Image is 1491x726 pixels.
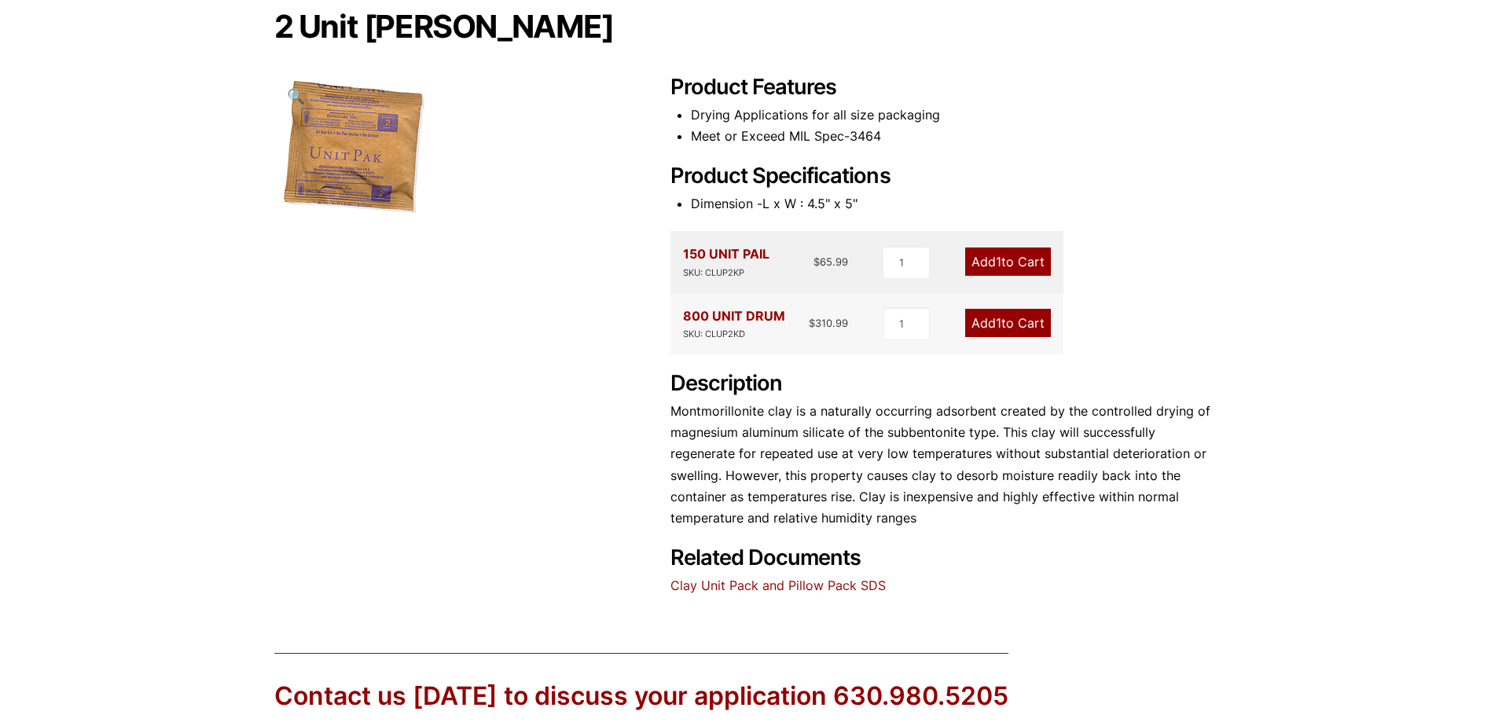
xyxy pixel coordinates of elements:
[683,327,785,342] div: SKU: CLUP2KD
[274,679,1008,714] div: Contact us [DATE] to discuss your application 630.980.5205
[670,75,1217,101] h2: Product Features
[670,401,1217,529] p: Montmorillonite clay is a naturally occurring adsorbent created by the controlled drying of magne...
[274,10,1217,43] h1: 2 Unit [PERSON_NAME]
[691,126,1217,147] li: Meet or Exceed MIL Spec-3464
[670,371,1217,397] h2: Description
[996,254,1001,269] span: 1
[670,163,1217,189] h2: Product Specifications
[274,75,432,218] img: 2 Unit Clay Kraft
[274,75,318,118] a: View full-screen image gallery
[813,255,848,268] bdi: 65.99
[683,306,785,342] div: 800 UNIT DRUM
[683,266,769,280] div: SKU: CLUP2KP
[813,255,820,268] span: $
[809,317,815,329] span: $
[965,309,1051,337] a: Add1to Cart
[809,317,848,329] bdi: 310.99
[691,193,1217,214] li: Dimension -L x W : 4.5" x 5"
[287,87,305,104] span: 🔍
[996,315,1001,331] span: 1
[965,247,1051,276] a: Add1to Cart
[683,244,769,280] div: 150 UNIT PAIL
[691,104,1217,126] li: Drying Applications for all size packaging
[670,577,886,593] a: Clay Unit Pack and Pillow Pack SDS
